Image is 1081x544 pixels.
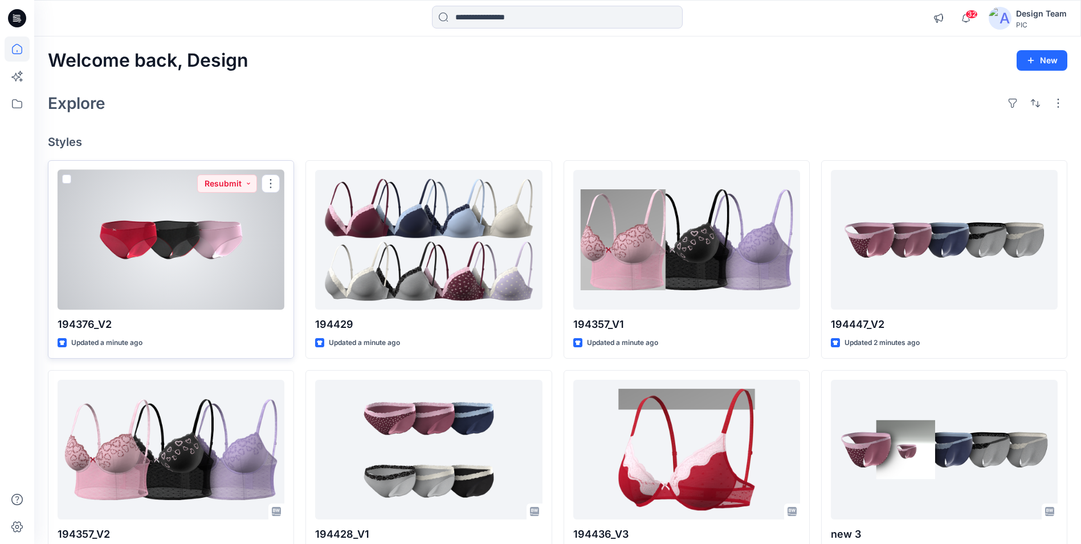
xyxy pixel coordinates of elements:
p: 194357_V2 [58,526,284,542]
p: 194447_V2 [831,316,1058,332]
p: new 3 [831,526,1058,542]
a: 194429 [315,170,542,310]
p: Updated a minute ago [587,337,658,349]
a: new 3 [831,380,1058,519]
span: 32 [965,10,978,19]
p: Updated a minute ago [329,337,400,349]
p: 194357_V1 [573,316,800,332]
img: avatar [989,7,1011,30]
div: Design Team [1016,7,1067,21]
h2: Welcome back, Design [48,50,248,71]
a: 194357_V2 [58,380,284,519]
p: 194429 [315,316,542,332]
a: 194376_V2 [58,170,284,310]
p: 194376_V2 [58,316,284,332]
button: New [1017,50,1067,71]
div: PIC [1016,21,1067,29]
p: 194436_V3 [573,526,800,542]
a: 194436_V3 [573,380,800,519]
p: Updated 2 minutes ago [845,337,920,349]
h2: Explore [48,94,105,112]
a: 194447_V2 [831,170,1058,310]
a: 194428_V1 [315,380,542,519]
h4: Styles [48,135,1067,149]
a: 194357_V1 [573,170,800,310]
p: 194428_V1 [315,526,542,542]
p: Updated a minute ago [71,337,142,349]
